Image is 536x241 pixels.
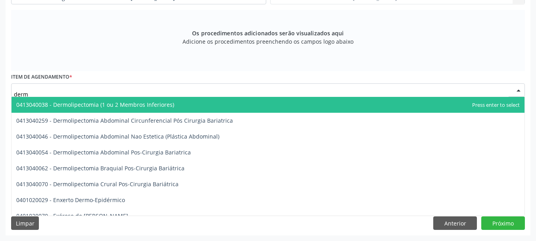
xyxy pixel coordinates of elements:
[16,133,219,140] span: 0413040046 - Dermolipectomia Abdominal Nao Estetica (Plástica Abdominal)
[11,71,72,83] label: Item de agendamento
[16,101,174,108] span: 0413040038 - Dermolipectomia (1 ou 2 Membros Inferiores)
[192,29,344,37] span: Os procedimentos adicionados serão visualizados aqui
[11,216,39,230] button: Limpar
[16,196,125,204] span: 0401020029 - Enxerto Dermo-Epidérmico
[14,86,509,102] input: Buscar por procedimento
[16,148,191,156] span: 0413040054 - Dermolipectomia Abdominal Pos-Cirurgia Bariatrica
[16,164,184,172] span: 0413040062 - Dermolipectomia Braquial Pos-Cirurgia Bariátrica
[433,216,477,230] button: Anterior
[481,216,525,230] button: Próximo
[16,117,233,124] span: 0413040259 - Dermolipectomia Abdominal Circunferencial Pós Cirurgia Bariatrica
[16,212,128,220] span: 0401020070 - Exérese de [PERSON_NAME]
[183,37,353,46] span: Adicione os procedimentos preenchendo os campos logo abaixo
[16,180,179,188] span: 0413040070 - Dermolipectomia Crural Pos-Cirurgia Bariátrica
